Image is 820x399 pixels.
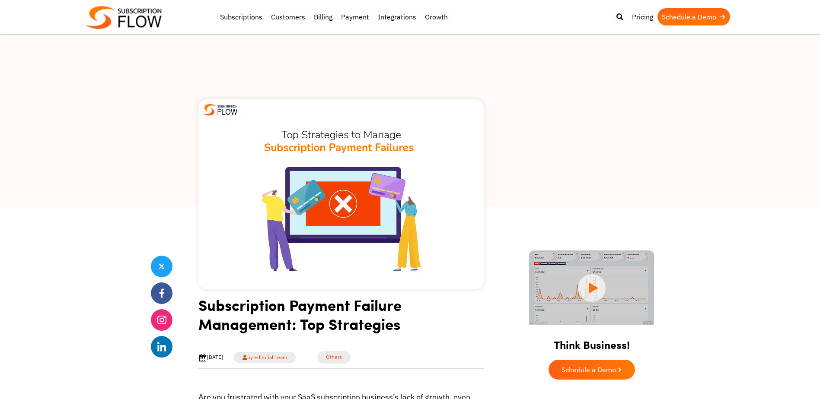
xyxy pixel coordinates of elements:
a: Billing [309,8,337,25]
a: Integrations [373,8,421,25]
a: Others [317,351,351,364]
h2: Think Business! [514,328,670,355]
h1: Subscription Payment Failure Management: Top Strategies [198,295,484,340]
a: Pricing [628,8,657,25]
a: Schedule a Demo [657,8,730,25]
div: [DATE] [198,353,223,362]
span: Schedule a Demo [562,366,616,373]
img: intro video [529,250,654,325]
img: Subscriptionflow [86,6,162,29]
a: Payment [337,8,373,25]
a: Subscriptions [216,8,267,25]
a: Schedule a Demo [549,360,635,380]
a: Customers [267,8,309,25]
a: Growth [421,8,452,25]
img: Manage Subscription Payment Failures [198,99,484,289]
a: by Editorial Team [234,352,296,363]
